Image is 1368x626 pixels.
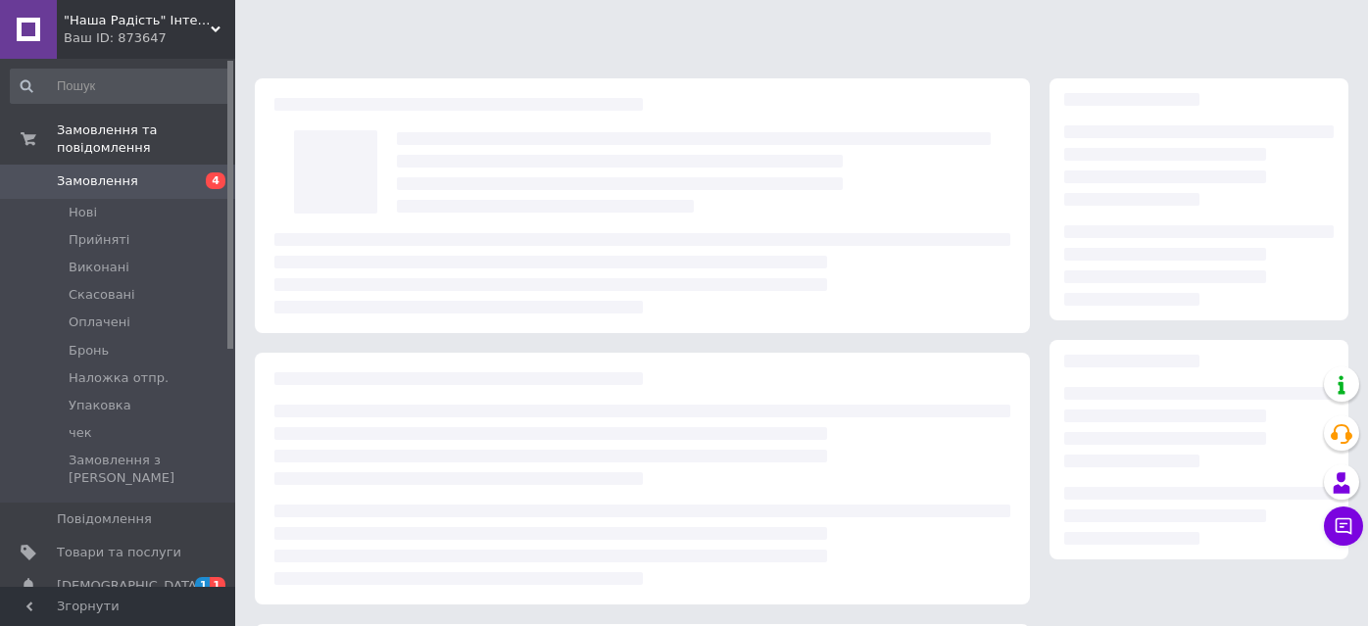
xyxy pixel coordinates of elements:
span: Замовлення [57,172,138,190]
span: Упаковка [69,397,131,414]
div: Ваш ID: 873647 [64,29,235,47]
span: Прийняті [69,231,129,249]
span: Повідомлення [57,510,152,528]
span: Скасовані [69,286,135,304]
span: [DEMOGRAPHIC_DATA] [57,577,202,595]
span: Замовлення та повідомлення [57,121,235,157]
span: Наложка отпр. [69,369,169,387]
span: 4 [206,172,225,189]
span: Оплачені [69,313,130,331]
span: Товари та послуги [57,544,181,561]
span: Бронь [69,342,109,360]
span: "Наша Радість" Інтернет-магазин [64,12,211,29]
input: Пошук [10,69,231,104]
span: 1 [195,577,211,594]
span: 1 [210,577,225,594]
span: Виконані [69,259,129,276]
button: Чат з покупцем [1324,506,1363,546]
span: чек [69,424,92,442]
span: Замовлення з [PERSON_NAME] [69,452,229,487]
span: Нові [69,204,97,221]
